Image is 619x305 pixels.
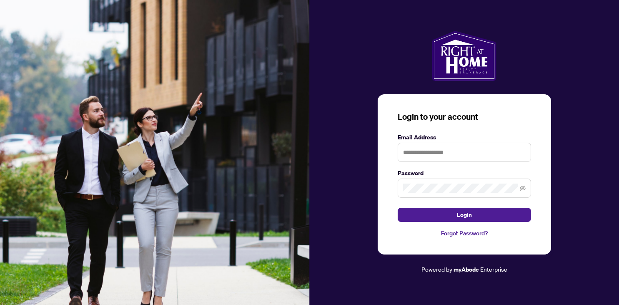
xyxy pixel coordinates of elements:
[398,111,531,123] h3: Login to your account
[398,169,531,178] label: Password
[520,185,526,191] span: eye-invisible
[454,265,479,274] a: myAbode
[398,208,531,222] button: Login
[421,265,452,273] span: Powered by
[457,208,472,222] span: Login
[398,133,531,142] label: Email Address
[398,229,531,238] a: Forgot Password?
[432,31,496,81] img: ma-logo
[480,265,507,273] span: Enterprise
